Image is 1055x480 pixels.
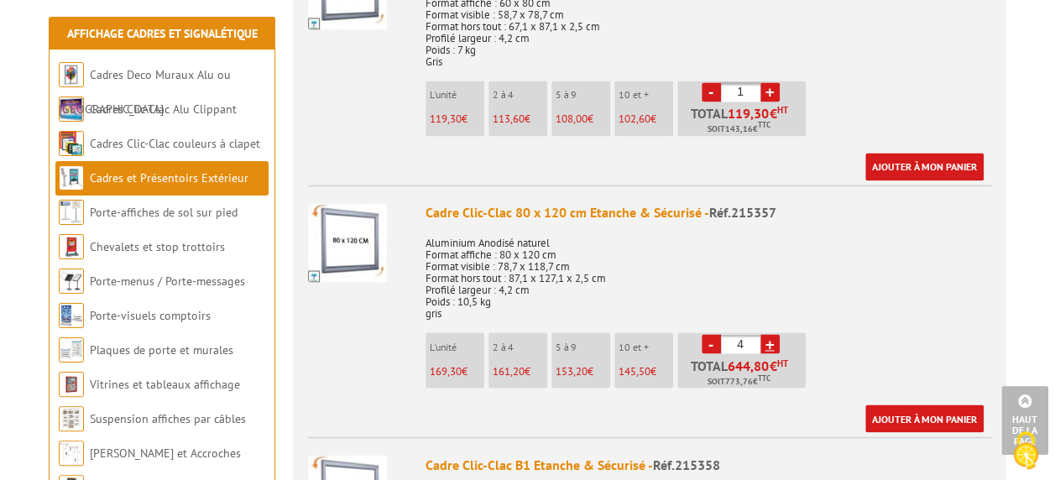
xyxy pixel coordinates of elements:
a: Plaques de porte et murales [90,342,233,357]
a: Vitrines et tableaux affichage [90,377,240,392]
img: Cookies (fenêtre modale) [1005,430,1047,472]
p: € [493,113,547,125]
a: + [760,82,780,102]
img: Cadre Clic-Clac 80 x 120 cm Etanche & Sécurisé [308,203,387,282]
sup: TTC [758,120,770,129]
p: € [619,365,673,377]
p: 2 à 4 [493,89,547,101]
div: Cadre Clic-Clac 80 x 120 cm Etanche & Sécurisé - [426,203,991,222]
p: 5 à 9 [556,89,610,101]
img: Vitrines et tableaux affichage [59,372,84,397]
a: Suspension affiches par câbles [90,411,246,426]
img: Cadres et Présentoirs Extérieur [59,165,84,190]
a: Affichage Cadres et Signalétique [67,26,258,41]
p: € [619,113,673,125]
img: Porte-affiches de sol sur pied [59,200,84,225]
p: Aluminium Anodisé naturel Format affiche : 80 x 120 cm Format visible : 78,7 x 118,7 cm Format ho... [426,226,991,320]
sup: HT [777,104,788,116]
img: Porte-menus / Porte-messages [59,269,84,294]
a: Cadres Deco Muraux Alu ou [GEOGRAPHIC_DATA] [59,67,231,117]
span: Réf.215358 [653,456,720,472]
a: - [702,82,721,102]
a: Porte-visuels comptoirs [90,308,211,323]
a: Cadres et Présentoirs Extérieur [90,170,248,185]
img: Suspension affiches par câbles [59,406,84,431]
span: 113,60 [493,112,525,126]
p: L'unité [430,341,484,352]
a: Ajouter à mon panier [865,153,984,180]
p: 2 à 4 [493,341,547,352]
a: Ajouter à mon panier [865,404,984,432]
p: Total [682,358,806,388]
p: € [493,365,547,377]
img: Cimaises et Accroches tableaux [59,441,84,466]
p: € [556,113,610,125]
a: Cadres Clic-Clac couleurs à clapet [90,136,260,151]
span: 119,30 [430,112,462,126]
img: Cadres Clic-Clac couleurs à clapet [59,131,84,156]
a: Haut de la page [1001,386,1048,455]
sup: TTC [758,373,770,382]
p: 5 à 9 [556,341,610,352]
a: Porte-affiches de sol sur pied [90,205,238,220]
span: 102,60 [619,112,650,126]
span: 773,76 [725,374,753,388]
a: - [702,334,721,353]
a: + [760,334,780,353]
a: Porte-menus / Porte-messages [90,274,245,289]
img: Cadres Deco Muraux Alu ou Bois [59,62,84,87]
img: Chevalets et stop trottoirs [59,234,84,259]
span: 108,00 [556,112,588,126]
img: Porte-visuels comptoirs [59,303,84,328]
span: 161,20 [493,363,525,378]
span: 119,30 [728,107,770,120]
span: € [770,107,777,120]
span: 169,30 [430,363,462,378]
span: 644,80 [728,358,770,372]
a: Chevalets et stop trottoirs [90,239,225,254]
p: 10 et + [619,341,673,352]
button: Cookies (fenêtre modale) [996,423,1055,480]
sup: HT [777,357,788,368]
a: Cadres Clic-Clac Alu Clippant [90,102,237,117]
p: € [430,113,484,125]
p: Total [682,107,806,136]
span: 145,50 [619,363,650,378]
p: 10 et + [619,89,673,101]
span: Soit € [708,374,770,388]
span: 153,20 [556,363,588,378]
div: Cadre Clic-Clac B1 Etanche & Sécurisé - [426,455,991,474]
p: € [430,365,484,377]
p: L'unité [430,89,484,101]
p: € [556,365,610,377]
span: Soit € [708,123,770,136]
img: Plaques de porte et murales [59,337,84,363]
span: Réf.215357 [709,204,776,221]
span: € [770,358,777,372]
span: 143,16 [725,123,753,136]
